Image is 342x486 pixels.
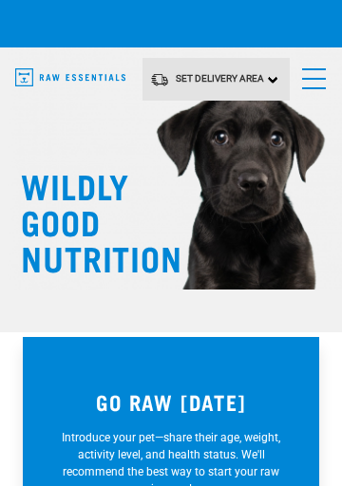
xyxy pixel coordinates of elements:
img: Raw Essentials Logo [15,68,125,86]
h3: GO RAW [DATE] [61,390,281,414]
h1: WILDLY GOOD NUTRITION [21,167,211,275]
img: van-moving.png [150,72,169,87]
span: Set Delivery Area [176,73,264,84]
a: menu [293,57,327,91]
